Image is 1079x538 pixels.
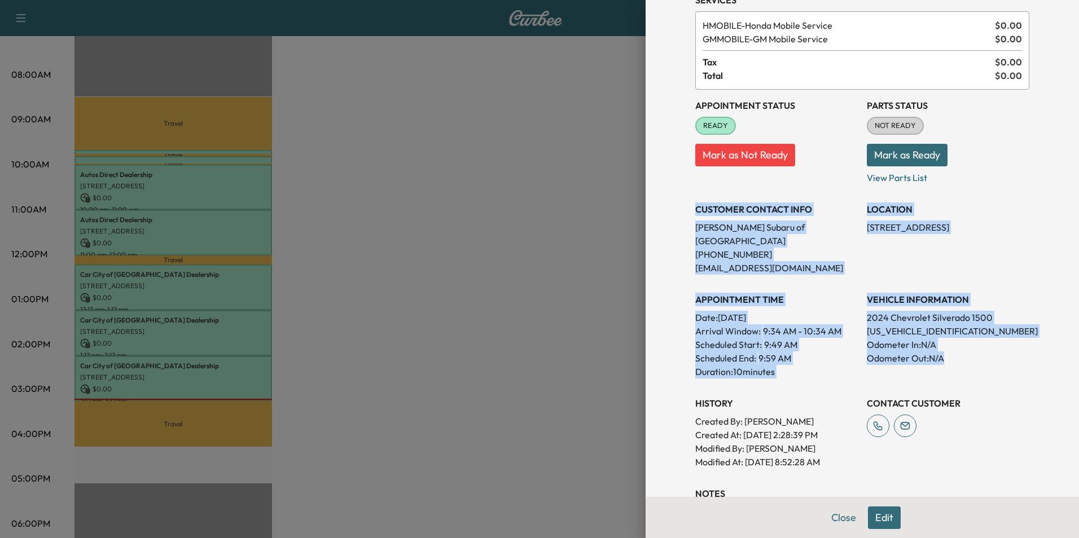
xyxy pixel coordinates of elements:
[695,455,858,469] p: Modified At : [DATE] 8:52:28 AM
[867,338,1029,351] p: Odometer In: N/A
[758,351,791,365] p: 9:59 AM
[867,351,1029,365] p: Odometer Out: N/A
[867,144,948,166] button: Mark as Ready
[695,144,795,166] button: Mark as Not Ready
[703,55,995,69] span: Tax
[867,202,1029,216] h3: LOCATION
[867,311,1029,324] p: 2024 Chevrolet Silverado 1500
[868,120,923,131] span: NOT READY
[867,221,1029,234] p: [STREET_ADDRESS]
[695,261,858,275] p: [EMAIL_ADDRESS][DOMAIN_NAME]
[703,69,995,82] span: Total
[995,55,1022,69] span: $ 0.00
[695,311,858,324] p: Date: [DATE]
[695,248,858,261] p: [PHONE_NUMBER]
[695,365,858,378] p: Duration: 10 minutes
[995,32,1022,46] span: $ 0.00
[695,338,762,351] p: Scheduled Start:
[867,99,1029,112] h3: Parts Status
[995,19,1022,32] span: $ 0.00
[695,221,858,248] p: [PERSON_NAME] Subaru of [GEOGRAPHIC_DATA]
[867,166,1029,184] p: View Parts List
[695,487,1029,500] h3: NOTES
[695,396,858,410] h3: History
[763,324,841,338] span: 9:34 AM - 10:34 AM
[764,338,797,351] p: 9:49 AM
[695,99,858,112] h3: Appointment Status
[695,324,858,338] p: Arrival Window:
[695,293,858,306] h3: APPOINTMENT TIME
[995,69,1022,82] span: $ 0.00
[696,120,735,131] span: READY
[867,324,1029,338] p: [US_VEHICLE_IDENTIFICATION_NUMBER]
[824,506,863,529] button: Close
[703,19,990,32] span: Honda Mobile Service
[695,442,858,455] p: Modified By : [PERSON_NAME]
[695,202,858,216] h3: CUSTOMER CONTACT INFO
[703,32,990,46] span: GM Mobile Service
[867,293,1029,306] h3: VEHICLE INFORMATION
[695,414,858,428] p: Created By : [PERSON_NAME]
[695,351,756,365] p: Scheduled End:
[695,428,858,442] p: Created At : [DATE] 2:28:39 PM
[867,396,1029,410] h3: CONTACT CUSTOMER
[868,506,901,529] button: Edit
